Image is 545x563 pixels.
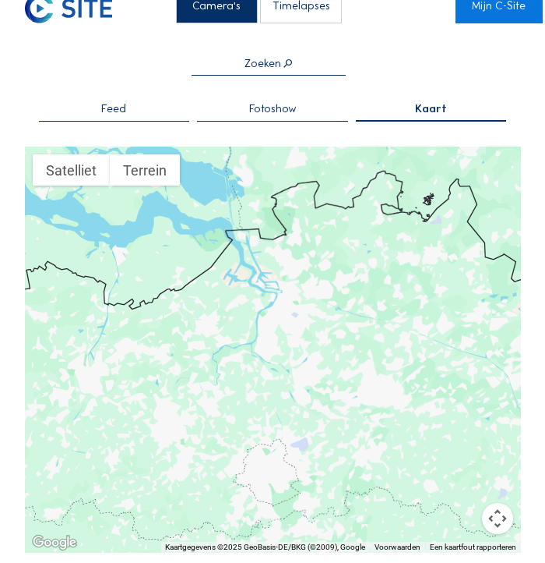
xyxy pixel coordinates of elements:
a: Een kaartfout rapporteren [430,543,516,551]
a: Dit gebied openen in Google Maps (er wordt een nieuw venster geopend) [29,533,80,553]
img: Google [29,533,80,553]
button: Stratenkaart met terrein tonen [110,154,180,186]
span: Fotoshow [249,103,297,115]
span: Kaart [415,103,447,115]
button: Bedieningsopties voor de kaartweergave [482,503,513,534]
span: Kaartgegevens ©2025 GeoBasis-DE/BKG (©2009), Google [165,543,365,551]
span: Feed [101,103,126,115]
button: Satellietbeelden tonen [33,154,110,186]
a: Voorwaarden (wordt geopend in een nieuw tabblad) [374,543,420,551]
